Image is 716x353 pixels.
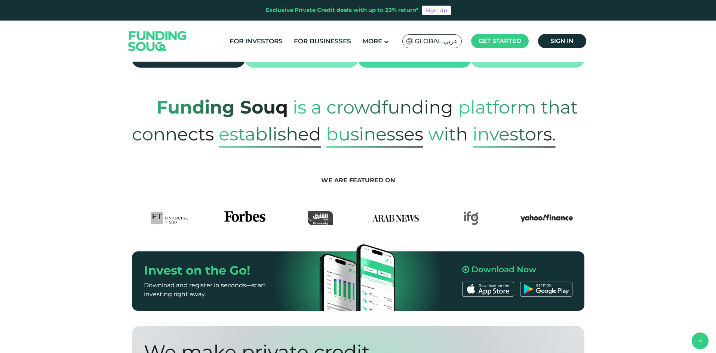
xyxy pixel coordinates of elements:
button: back [692,332,709,349]
span: Download Now [471,264,536,275]
span: Get started [479,37,521,44]
img: Google Play [520,282,572,297]
a: For Businesses [292,35,353,47]
a: Sign in [538,34,586,48]
span: Sign in [550,37,574,44]
span: is a crowdfunding [293,89,453,126]
img: Logo [121,22,194,60]
img: Arab News Logo [369,211,422,225]
img: IFG Logo [464,211,479,225]
span: Invest on the Go! [144,263,250,278]
span: Businesses [326,121,423,148]
img: Mobile App [313,233,403,323]
div: Exclusive Private Credit deals with up to 23% return* [265,6,419,15]
span: We are featured on [321,177,395,184]
span: Global عربي [415,37,458,46]
strong: Funding Souq [156,96,288,118]
span: More [362,37,382,45]
span: established [219,121,321,148]
a: Sign Up [422,6,451,15]
img: App Store [462,282,514,297]
img: Forbes Logo [224,211,265,225]
img: Asharq Business Logo [308,211,333,225]
span: with [428,116,468,152]
img: FTLogo Logo [151,211,188,225]
span: platform that connects [132,89,578,152]
img: Yahoo Finance Logo [520,211,573,225]
span: Investors. [473,121,556,148]
a: For Investors [228,35,285,47]
img: SA Flag [406,38,413,44]
p: Download and register in seconds—start investing right away. [144,281,292,298]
